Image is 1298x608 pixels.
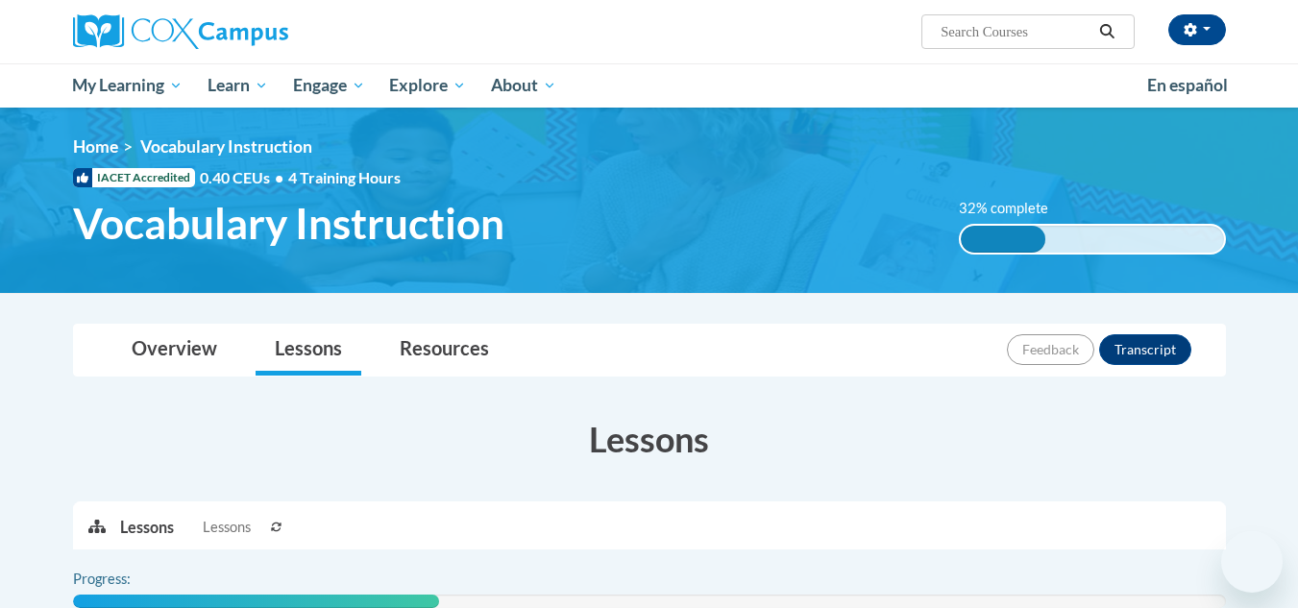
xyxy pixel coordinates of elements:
[44,63,1255,108] div: Main menu
[491,74,556,97] span: About
[1099,334,1191,365] button: Transcript
[73,168,195,187] span: IACET Accredited
[256,325,361,376] a: Lessons
[72,74,183,97] span: My Learning
[73,569,184,590] label: Progress:
[959,198,1069,219] label: 32% complete
[195,63,281,108] a: Learn
[1092,20,1121,43] button: Search
[1147,75,1228,95] span: En español
[73,198,504,249] span: Vocabulary Instruction
[939,20,1092,43] input: Search Courses
[120,517,174,538] p: Lessons
[61,63,196,108] a: My Learning
[73,415,1226,463] h3: Lessons
[200,167,288,188] span: 0.40 CEUs
[281,63,378,108] a: Engage
[288,168,401,186] span: 4 Training Hours
[389,74,466,97] span: Explore
[275,168,283,186] span: •
[73,14,288,49] img: Cox Campus
[203,517,251,538] span: Lessons
[1168,14,1226,45] button: Account Settings
[73,136,118,157] a: Home
[961,226,1045,253] div: 32% complete
[140,136,312,157] span: Vocabulary Instruction
[1135,65,1240,106] a: En español
[377,63,478,108] a: Explore
[112,325,236,376] a: Overview
[1221,531,1283,593] iframe: Button to launch messaging window
[73,14,438,49] a: Cox Campus
[293,74,365,97] span: Engage
[1007,334,1094,365] button: Feedback
[478,63,569,108] a: About
[208,74,268,97] span: Learn
[380,325,508,376] a: Resources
